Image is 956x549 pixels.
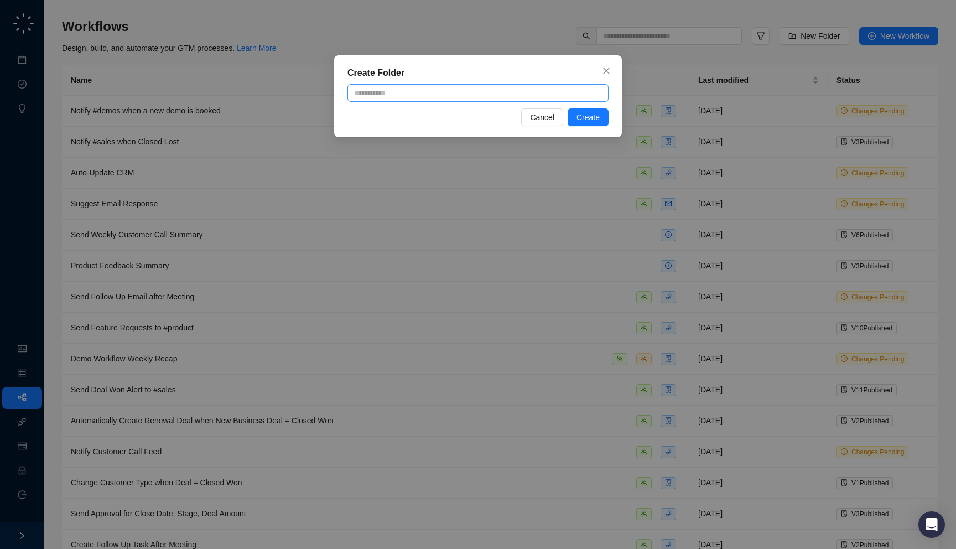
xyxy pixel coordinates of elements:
button: Cancel [521,108,563,126]
button: Close [597,62,615,80]
span: Create [576,111,600,123]
span: Cancel [530,111,554,123]
button: Create [568,108,609,126]
span: close [602,66,611,75]
div: Open Intercom Messenger [918,511,945,538]
div: Create Folder [347,66,609,80]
